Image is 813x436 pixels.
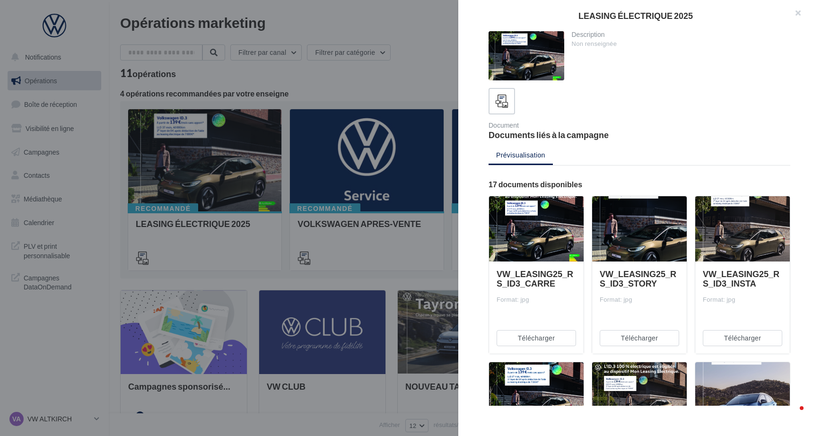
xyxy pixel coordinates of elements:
iframe: Intercom live chat [781,404,804,427]
div: Documents liés à la campagne [489,131,636,139]
div: Document [489,122,636,129]
div: Description [572,31,783,38]
div: Non renseignée [572,40,783,48]
div: Format: jpg [703,296,782,304]
span: VW_LEASING25_RS_ID3_CARRE [497,269,573,288]
div: 17 documents disponibles [489,181,790,188]
button: Télécharger [497,330,576,346]
button: Télécharger [600,330,679,346]
div: LEASING ÉLECTRIQUE 2025 [473,11,798,20]
div: Format: jpg [497,296,576,304]
button: Télécharger [703,330,782,346]
span: VW_LEASING25_RS_ID3_STORY [600,269,676,288]
span: VW_LEASING25_RS_ID3_INSTA [703,269,779,288]
div: Format: jpg [600,296,679,304]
